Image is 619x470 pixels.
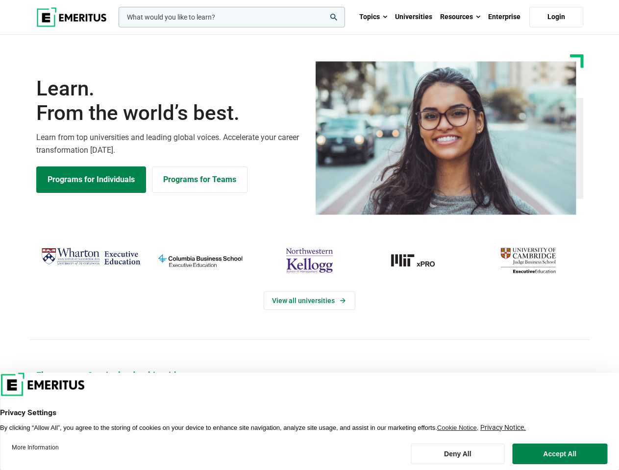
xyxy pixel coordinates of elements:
a: Explore for Business [152,166,248,193]
h1: Learn. [36,76,304,126]
img: MIT xPRO [369,244,469,277]
img: Learn from the world's best [316,61,576,215]
a: MIT-xPRO [369,244,469,277]
a: Explore Programs [36,166,146,193]
a: View Universities [264,291,355,310]
p: Learn from top universities and leading global voices. Accelerate your career transformation [DATE]. [36,131,304,156]
input: woocommerce-product-search-field-0 [119,7,345,27]
span: From the world’s best. [36,101,304,125]
p: Elevate your C-suite leadership with [36,369,583,381]
img: Wharton Executive Education [41,244,141,269]
img: cambridge-judge-business-school [478,244,578,277]
a: Login [529,7,583,27]
img: columbia-business-school [150,244,250,277]
img: northwestern-kellogg [260,244,359,277]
